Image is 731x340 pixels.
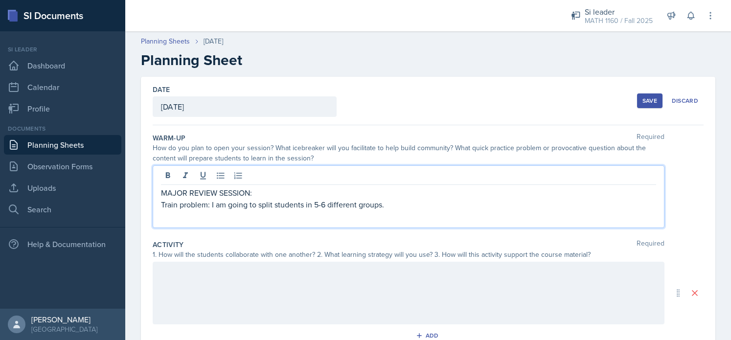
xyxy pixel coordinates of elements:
p: MAJOR REVIEW SESSION: [161,187,656,199]
div: Discard [672,97,698,105]
div: Si leader [4,45,121,54]
span: Required [637,133,664,143]
button: Discard [666,93,704,108]
div: Help & Documentation [4,234,121,254]
a: Calendar [4,77,121,97]
div: Save [642,97,657,105]
a: Profile [4,99,121,118]
h2: Planning Sheet [141,51,715,69]
a: Planning Sheets [4,135,121,155]
p: Train problem: I am going to split students in 5-6 different groups. [161,199,656,210]
div: 1. How will the students collaborate with one another? 2. What learning strategy will you use? 3.... [153,249,664,260]
div: MATH 1160 / Fall 2025 [585,16,653,26]
div: [DATE] [204,36,223,46]
div: Si leader [585,6,653,18]
a: Uploads [4,178,121,198]
label: Activity [153,240,184,249]
a: Dashboard [4,56,121,75]
div: How do you plan to open your session? What icebreaker will you facilitate to help build community... [153,143,664,163]
div: [GEOGRAPHIC_DATA] [31,324,97,334]
a: Search [4,200,121,219]
div: Add [418,332,439,340]
div: [PERSON_NAME] [31,315,97,324]
a: Observation Forms [4,157,121,176]
label: Warm-Up [153,133,185,143]
div: Documents [4,124,121,133]
button: Save [637,93,662,108]
a: Planning Sheets [141,36,190,46]
label: Date [153,85,170,94]
span: Required [637,240,664,249]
